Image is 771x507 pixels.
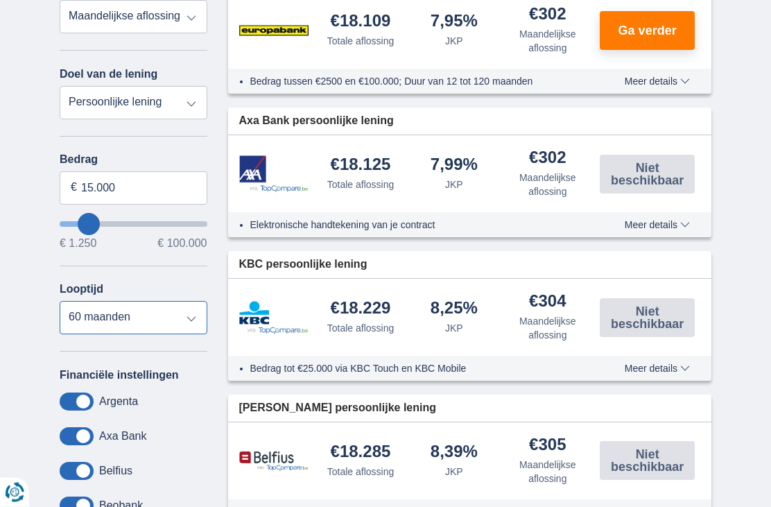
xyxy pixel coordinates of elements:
[445,322,463,336] div: JKP
[506,28,589,55] div: Maandelijkse aflossing
[99,465,132,478] label: Belfius
[506,458,589,486] div: Maandelijkse aflossing
[99,431,146,443] label: Axa Bank
[614,76,700,87] button: Meer details
[445,178,463,192] div: JKP
[600,12,695,51] button: Ga verder
[600,155,695,194] button: Niet beschikbaar
[250,218,595,232] li: Elektronische handtekening van je contract
[250,75,595,89] li: Bedrag tussen €2500 en €100.000; Duur van 12 tot 120 maanden
[431,300,478,319] div: 8,25%
[431,13,478,32] div: 7,95%
[506,315,589,343] div: Maandelijkse aflossing
[239,156,309,193] img: product.pl.alt Axa Bank
[529,437,566,456] div: €305
[445,465,463,479] div: JKP
[600,299,695,338] button: Niet beschikbaar
[604,162,691,187] span: Niet beschikbaar
[239,114,394,130] span: Axa Bank persoonlijke lening
[529,293,566,312] div: €304
[331,444,391,463] div: €18.285
[327,322,395,336] div: Totale aflossing
[618,25,677,37] span: Ga verder
[99,396,138,409] label: Argenta
[445,35,463,49] div: JKP
[604,306,691,331] span: Niet beschikbaar
[250,362,595,376] li: Bedrag tot €25.000 via KBC Touch en KBC Mobile
[239,452,309,472] img: product.pl.alt Belfius
[60,222,207,227] input: wantToBorrow
[60,239,96,250] span: € 1.250
[60,69,157,81] label: Doel van de lening
[614,220,700,231] button: Meer details
[529,150,566,169] div: €302
[327,178,395,192] div: Totale aflossing
[625,77,690,87] span: Meer details
[604,449,691,474] span: Niet beschikbaar
[239,401,436,417] span: [PERSON_NAME] persoonlijke lening
[71,180,77,196] span: €
[331,300,391,319] div: €18.229
[157,239,207,250] span: € 100.000
[431,157,478,175] div: 7,99%
[529,6,566,25] div: €302
[60,370,179,382] label: Financiële instellingen
[60,284,103,296] label: Looptijd
[327,465,395,479] div: Totale aflossing
[60,154,207,166] label: Bedrag
[506,171,589,199] div: Maandelijkse aflossing
[625,364,690,374] span: Meer details
[239,257,367,273] span: KBC persoonlijke lening
[331,13,391,32] div: €18.109
[625,221,690,230] span: Meer details
[431,444,478,463] div: 8,39%
[239,14,309,49] img: product.pl.alt Europabank
[239,302,309,335] img: product.pl.alt KBC
[614,363,700,375] button: Meer details
[600,442,695,481] button: Niet beschikbaar
[327,35,395,49] div: Totale aflossing
[331,157,391,175] div: €18.125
